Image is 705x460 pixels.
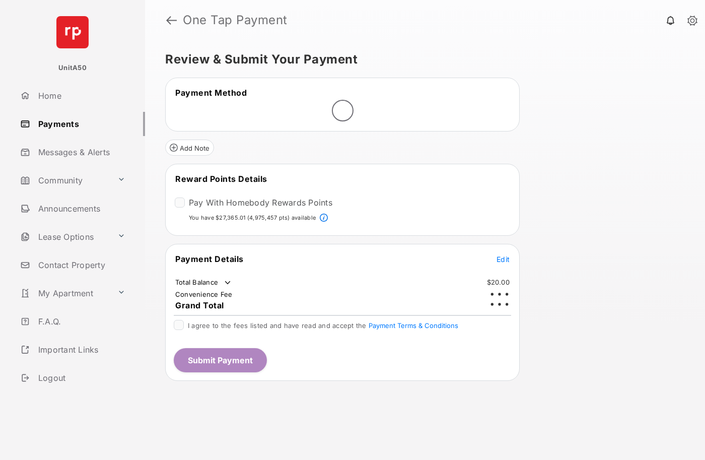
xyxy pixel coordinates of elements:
[486,278,511,287] td: $20.00
[16,253,145,277] a: Contact Property
[175,174,267,184] span: Reward Points Details
[189,214,316,222] p: You have $27,365.01 (4,975,457 pts) available
[165,140,214,156] button: Add Note
[16,84,145,108] a: Home
[16,168,113,192] a: Community
[16,112,145,136] a: Payments
[189,198,332,208] label: Pay With Homebody Rewards Points
[165,53,677,65] h5: Review & Submit Your Payment
[175,300,224,310] span: Grand Total
[58,63,87,73] p: UnitA50
[174,348,267,372] button: Submit Payment
[175,88,247,98] span: Payment Method
[183,14,288,26] strong: One Tap Payment
[175,254,244,264] span: Payment Details
[16,196,145,221] a: Announcements
[188,321,458,330] span: I agree to the fees listed and have read and accept the
[16,140,145,164] a: Messages & Alerts
[497,255,510,264] span: Edit
[16,338,129,362] a: Important Links
[497,254,510,264] button: Edit
[16,366,145,390] a: Logout
[369,321,458,330] button: I agree to the fees listed and have read and accept the
[16,225,113,249] a: Lease Options
[175,278,233,288] td: Total Balance
[175,290,233,299] td: Convenience Fee
[56,16,89,48] img: svg+xml;base64,PHN2ZyB4bWxucz0iaHR0cDovL3d3dy53My5vcmcvMjAwMC9zdmciIHdpZHRoPSI2NCIgaGVpZ2h0PSI2NC...
[16,309,145,334] a: F.A.Q.
[16,281,113,305] a: My Apartment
